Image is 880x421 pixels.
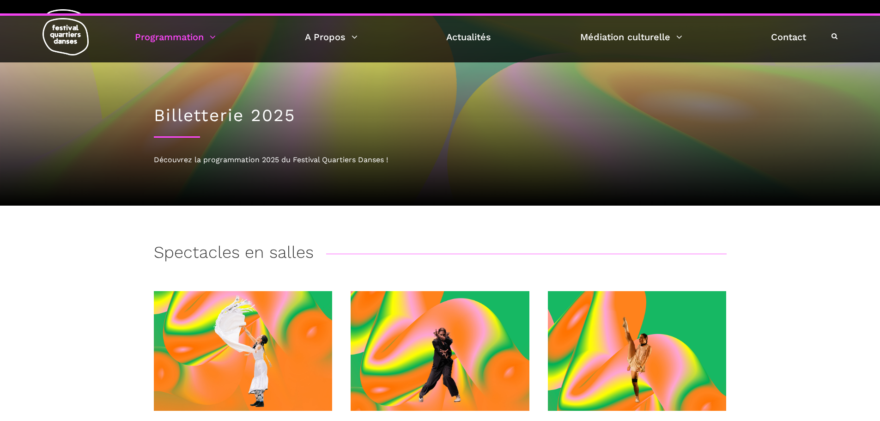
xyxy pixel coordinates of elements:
[771,29,806,45] a: Contact
[42,9,89,47] img: logo-fqd-med
[135,29,216,45] a: Programmation
[305,29,358,45] a: A Propos
[42,18,89,55] img: logo-fqd-med
[580,29,682,45] a: Médiation culturelle
[154,243,314,266] h3: Spectacles en salles
[154,154,727,166] div: Découvrez la programmation 2025 du Festival Quartiers Danses !
[154,105,727,126] h1: Billetterie 2025
[446,29,491,45] a: Actualités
